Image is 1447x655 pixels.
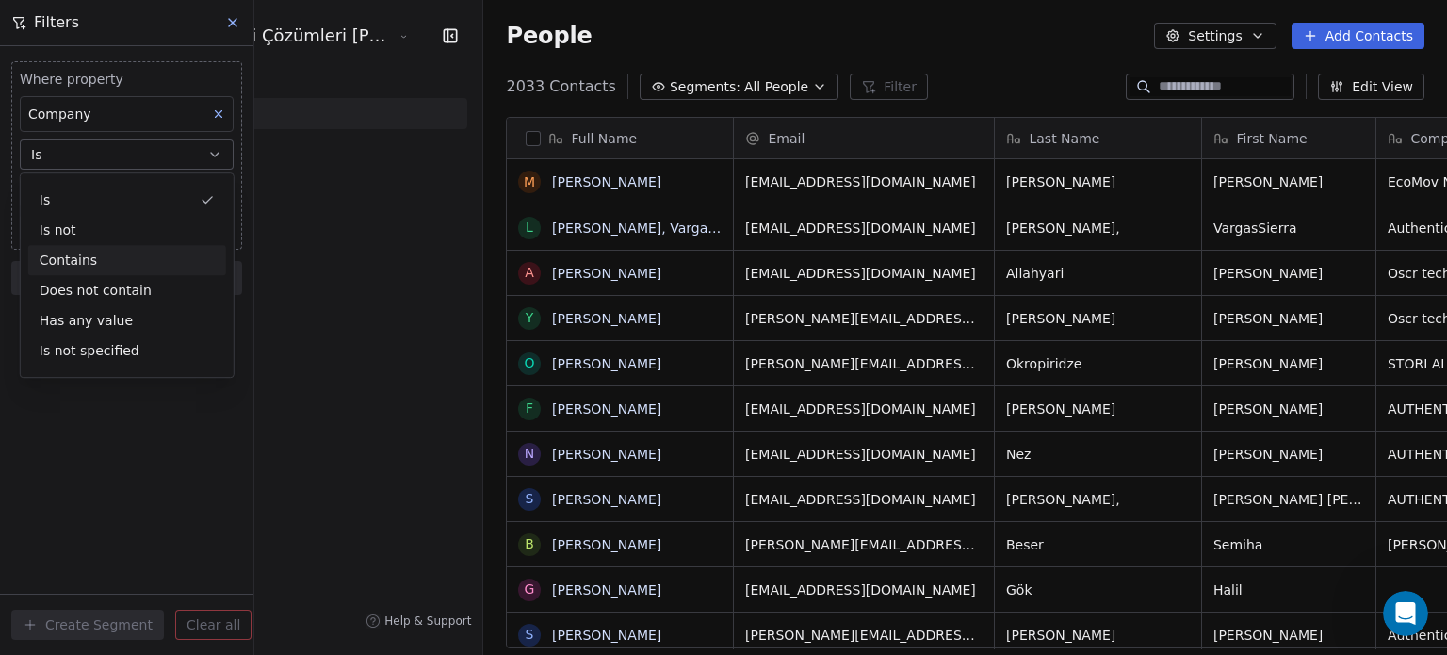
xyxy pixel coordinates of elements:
span: [PERSON_NAME] [1006,400,1190,418]
span: First Name [1236,129,1307,148]
span: [PERSON_NAME] [1006,172,1190,191]
span: Full Name [571,129,637,148]
div: Hi [PERSON_NAME], Greetings from Swipe One and thank you for reaching out! For individuals with t... [30,264,294,430]
div: F [526,399,533,418]
span: [EMAIL_ADDRESS][DOMAIN_NAME] [745,445,983,464]
a: [PERSON_NAME] [552,174,661,189]
div: Does not contain [28,275,226,305]
div: L [527,218,534,237]
b: [PERSON_NAME] [81,215,187,228]
span: [PERSON_NAME] [1006,626,1190,645]
div: S [526,489,534,509]
div: Full Name [507,118,733,158]
span: [EMAIL_ADDRESS][DOMAIN_NAME] [745,264,983,283]
span: [PERSON_NAME][EMAIL_ADDRESS][DOMAIN_NAME] [745,354,983,373]
img: Profile image for Harinder [57,212,75,231]
div: Hi [PERSON_NAME], Greetings from Swipe One and thank you for reaching out!For individuals with tw... [15,253,309,488]
div: Y [526,308,534,328]
div: Fin says… [15,26,362,185]
span: [EMAIL_ADDRESS][DOMAIN_NAME] [745,219,983,237]
a: [PERSON_NAME] [552,492,661,507]
button: Edit View [1318,74,1424,100]
button: Settings [1154,23,1276,49]
iframe: Intercom live chat [1383,591,1428,636]
div: Close [331,8,365,41]
span: Okropiridze [1006,354,1190,373]
span: All People [744,77,808,97]
button: Emoji picker [59,511,74,526]
div: Last Name [995,118,1201,158]
div: Is not [28,215,226,245]
div: S [526,625,534,645]
div: Is not specified [28,336,226,366]
span: Segments: [670,77,740,97]
span: [PERSON_NAME], [1006,490,1190,509]
div: M [524,172,535,192]
span: [PERSON_NAME][EMAIL_ADDRESS][DOMAIN_NAME] [745,535,983,554]
b: 1 day [46,140,87,156]
span: [PERSON_NAME] [1213,400,1364,418]
button: Start recording [120,511,135,526]
div: N [525,444,534,464]
div: B [526,534,535,554]
div: Contains [28,245,226,275]
p: The team can also help [91,24,235,42]
span: [PERSON_NAME] [1213,264,1364,283]
div: You’ll get replies here and in your email:✉️[EMAIL_ADDRESS][DOMAIN_NAME]Our usual reply time🕒1 day [15,26,309,170]
h1: Fin [91,9,114,24]
span: [PERSON_NAME] [1213,309,1364,328]
b: [EMAIL_ADDRESS][DOMAIN_NAME] [30,75,180,109]
span: Gök [1006,581,1190,599]
span: [EMAIL_ADDRESS][DOMAIN_NAME] [745,581,983,599]
div: A [526,263,535,283]
button: Send a message… [323,503,353,533]
a: [PERSON_NAME] [552,447,661,462]
span: [PERSON_NAME] [1213,172,1364,191]
div: Suggestions [21,185,234,366]
span: Help & Support [384,614,471,629]
span: [PERSON_NAME][EMAIL_ADDRESS][DOMAIN_NAME] [745,626,983,645]
span: [EMAIL_ADDRESS][DOMAIN_NAME] [745,172,983,191]
a: [PERSON_NAME], VargasSierra [552,221,754,236]
div: First Name [1202,118,1375,158]
a: [PERSON_NAME] [552,356,661,371]
div: Email [734,118,994,158]
span: Semiha [1213,535,1364,554]
button: Add Contacts [1292,23,1424,49]
span: Beser [1006,535,1190,554]
span: [PERSON_NAME] [1213,626,1364,645]
div: Our usual reply time 🕒 [30,121,294,157]
div: [DATE] [15,184,362,209]
div: Has any value [28,305,226,336]
div: grid [507,159,734,649]
div: G [525,580,535,599]
button: Filter [850,74,928,100]
button: Gif picker [89,511,105,526]
span: VargasSierra [1213,219,1364,237]
a: [PERSON_NAME] [552,582,661,598]
a: [PERSON_NAME] [552,311,661,326]
a: [PERSON_NAME] [552,266,661,281]
span: [PERSON_NAME], [1006,219,1190,237]
a: [PERSON_NAME] [552,628,661,643]
div: Is [28,185,226,215]
span: [EMAIL_ADDRESS][DOMAIN_NAME] [745,400,983,418]
div: joined the conversation [81,213,321,230]
a: [PERSON_NAME] [552,537,661,552]
span: Nez [1006,445,1190,464]
span: [PERSON_NAME] [1006,309,1190,328]
div: You’ll get replies here and in your email: ✉️ [30,38,294,111]
img: Profile image for Fin [54,10,84,41]
span: [PERSON_NAME] [1213,354,1364,373]
span: People [506,22,592,50]
span: [PERSON_NAME][EMAIL_ADDRESS][DOMAIN_NAME] [745,309,983,328]
div: O [525,353,535,373]
span: [PERSON_NAME] [1213,445,1364,464]
a: [PERSON_NAME] [552,401,661,417]
span: [PERSON_NAME] [PERSON_NAME] [1213,490,1364,509]
a: Help & Support [366,614,471,629]
span: Email [768,129,805,148]
span: 2033 Contacts [506,75,615,98]
span: Last Name [1029,129,1099,148]
span: [EMAIL_ADDRESS][DOMAIN_NAME] [745,490,983,509]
